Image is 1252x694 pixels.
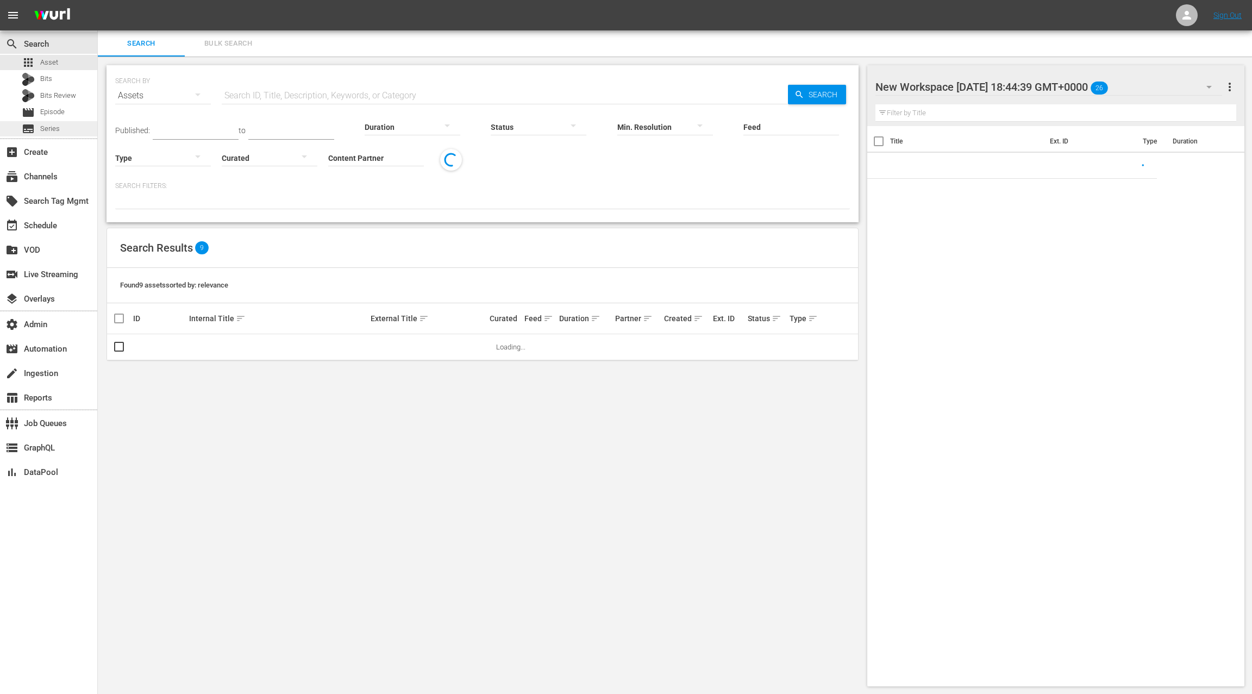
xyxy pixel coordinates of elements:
span: sort [808,314,818,323]
span: Search Tag Mgmt [5,195,18,208]
span: Found 9 assets sorted by: relevance [120,281,228,289]
span: Search [804,85,846,104]
span: Admin [5,318,18,331]
div: ID [133,314,186,323]
p: Search Filters: [115,182,850,191]
span: sort [543,314,553,323]
span: Loading... [496,343,525,351]
th: Duration [1166,126,1231,157]
span: Job Queues [5,417,18,430]
div: Curated [490,314,521,323]
div: Feed [524,312,556,325]
span: Bulk Search [191,37,265,50]
div: Assets [115,80,211,111]
span: sort [419,314,429,323]
div: Ext. ID [713,314,744,323]
th: Type [1136,126,1166,157]
span: Search Results [120,241,193,254]
span: Ingestion [5,367,18,380]
span: sort [772,314,781,323]
span: Channels [5,170,18,183]
span: Bits Review [40,90,76,101]
div: Status [748,312,786,325]
span: sort [236,314,246,323]
div: Type [790,312,814,325]
span: Episode [40,107,65,117]
button: more_vert [1223,74,1236,100]
span: sort [693,314,703,323]
div: New Workspace [DATE] 18:44:39 GMT+0000 [875,72,1222,102]
div: External Title [371,312,486,325]
span: more_vert [1223,80,1236,93]
th: Title [890,126,1043,157]
span: menu [7,9,20,22]
span: DataPool [5,466,18,479]
button: Search [788,85,846,104]
span: to [239,126,246,135]
span: Automation [5,342,18,355]
span: sort [643,314,653,323]
div: Bits Review [22,89,35,102]
div: Duration [559,312,612,325]
span: Asset [22,56,35,69]
span: Published: [115,126,150,135]
span: Overlays [5,292,18,305]
div: Internal Title [189,312,367,325]
span: 9 [195,241,209,254]
span: GraphQL [5,441,18,454]
span: Search [104,37,178,50]
span: Reports [5,391,18,404]
a: Sign Out [1213,11,1242,20]
span: Create [5,146,18,159]
span: Asset [40,57,58,68]
th: Ext. ID [1043,126,1136,157]
span: Search [5,37,18,51]
div: Bits [22,73,35,86]
span: 26 [1091,77,1108,99]
span: Series [40,123,60,134]
img: ans4CAIJ8jUAAAAAAAAAAAAAAAAAAAAAAAAgQb4GAAAAAAAAAAAAAAAAAAAAAAAAJMjXAAAAAAAAAAAAAAAAAAAAAAAAgAT5G... [26,3,78,28]
span: Bits [40,73,52,84]
span: Schedule [5,219,18,232]
div: Partner [615,312,661,325]
span: Live Streaming [5,268,18,281]
span: Episode [22,106,35,119]
div: Created [664,312,710,325]
span: sort [591,314,600,323]
span: VOD [5,243,18,257]
span: Series [22,122,35,135]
